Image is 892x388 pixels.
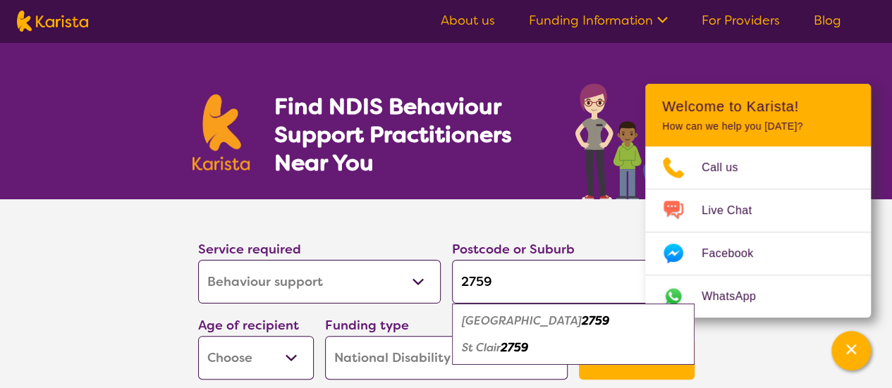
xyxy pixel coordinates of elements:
label: Service required [198,241,301,258]
span: Facebook [702,243,770,264]
label: Funding type [325,317,409,334]
span: Call us [702,157,755,178]
a: Blog [814,12,841,29]
img: Karista logo [193,94,250,170]
img: Karista logo [17,11,88,32]
a: About us [441,12,495,29]
span: WhatsApp [702,286,773,307]
input: Type [452,260,695,303]
img: behaviour-support [571,76,700,199]
a: Web link opens in a new tab. [645,275,871,318]
a: For Providers [702,12,780,29]
em: 2759 [582,313,609,328]
label: Postcode or Suburb [452,241,575,258]
div: St Clair 2759 [459,334,688,361]
label: Age of recipient [198,317,299,334]
p: How can we help you [DATE]? [662,120,854,132]
div: Erskine Park 2759 [459,308,688,334]
em: 2759 [501,340,528,355]
h2: Welcome to Karista! [662,98,854,115]
a: Funding Information [529,12,668,29]
div: Channel Menu [645,84,871,318]
h1: Find NDIS Behaviour Support Practitioners Near You [274,92,546,177]
em: [GEOGRAPHIC_DATA] [462,313,582,328]
ul: Choose channel [645,146,871,318]
button: Channel Menu [831,331,871,370]
em: St Clair [462,340,501,355]
span: Live Chat [702,200,769,221]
